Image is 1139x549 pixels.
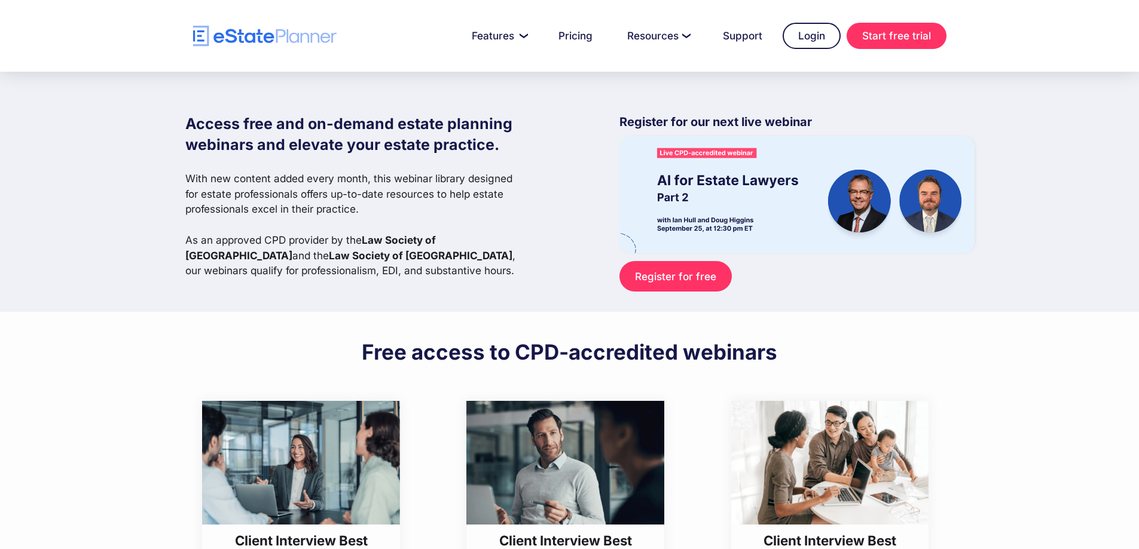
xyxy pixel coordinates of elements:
strong: Law Society of [GEOGRAPHIC_DATA] [329,249,512,262]
a: Pricing [544,24,607,48]
img: eState Academy webinar [619,136,975,253]
h1: Access free and on-demand estate planning webinars and elevate your estate practice. [185,114,525,155]
a: Register for free [619,261,731,292]
a: Features [457,24,538,48]
a: Resources [613,24,703,48]
h2: Free access to CPD-accredited webinars [362,339,777,365]
a: Support [709,24,777,48]
strong: Law Society of [GEOGRAPHIC_DATA] [185,234,436,262]
a: home [193,26,337,47]
a: Start free trial [847,23,946,49]
p: Register for our next live webinar [619,114,975,136]
p: With new content added every month, this webinar library designed for estate professionals offers... [185,171,525,278]
a: Login [783,23,841,49]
